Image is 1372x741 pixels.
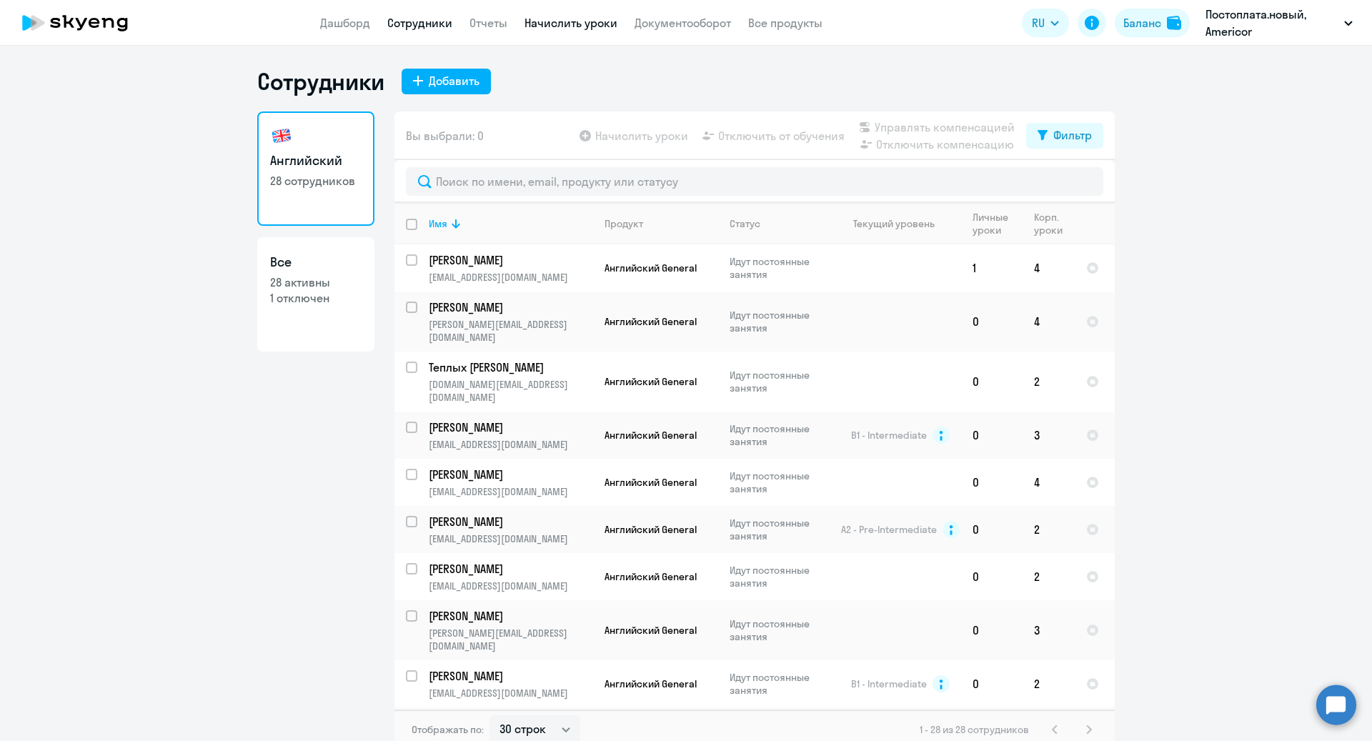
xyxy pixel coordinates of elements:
[973,211,1022,237] div: Личные уроки
[429,608,590,624] p: [PERSON_NAME]
[270,173,362,189] p: 28 сотрудников
[429,252,590,268] p: [PERSON_NAME]
[961,506,1023,553] td: 0
[1023,352,1075,412] td: 2
[1023,600,1075,660] td: 3
[730,517,827,542] p: Идут постоянные занятия
[605,570,697,583] span: Английский General
[1053,126,1092,144] div: Фильтр
[1023,660,1075,707] td: 2
[257,67,384,96] h1: Сотрудники
[257,237,374,352] a: Все28 активны1 отключен
[429,217,592,230] div: Имя
[429,378,592,404] p: [DOMAIN_NAME][EMAIL_ADDRESS][DOMAIN_NAME]
[429,485,592,498] p: [EMAIL_ADDRESS][DOMAIN_NAME]
[429,299,592,315] a: [PERSON_NAME]
[605,476,697,489] span: Английский General
[841,523,937,536] span: A2 - Pre-Intermediate
[605,523,697,536] span: Английский General
[429,252,592,268] a: [PERSON_NAME]
[840,217,960,230] div: Текущий уровень
[961,292,1023,352] td: 0
[961,553,1023,600] td: 0
[412,723,484,736] span: Отображать по:
[270,124,293,147] img: english
[429,561,592,577] a: [PERSON_NAME]
[429,217,447,230] div: Имя
[429,668,590,684] p: [PERSON_NAME]
[429,532,592,545] p: [EMAIL_ADDRESS][DOMAIN_NAME]
[730,469,827,495] p: Идут постоянные занятия
[605,262,697,274] span: Английский General
[387,16,452,30] a: Сотрудники
[406,167,1103,196] input: Поиск по имени, email, продукту или статусу
[1034,211,1074,237] div: Корп. уроки
[1023,244,1075,292] td: 4
[429,419,590,435] p: [PERSON_NAME]
[406,127,484,144] span: Вы выбрали: 0
[270,253,362,272] h3: Все
[730,369,827,394] p: Идут постоянные занятия
[961,600,1023,660] td: 0
[1034,211,1065,237] div: Корп. уроки
[270,151,362,170] h3: Английский
[429,72,479,89] div: Добавить
[429,514,592,529] a: [PERSON_NAME]
[730,671,827,697] p: Идут постоянные занятия
[429,299,590,315] p: [PERSON_NAME]
[429,514,590,529] p: [PERSON_NAME]
[973,211,1013,237] div: Личные уроки
[429,359,590,375] p: Теплых [PERSON_NAME]
[730,564,827,590] p: Идут постоянные занятия
[402,69,491,94] button: Добавить
[320,16,370,30] a: Дашборд
[730,309,827,334] p: Идут постоянные занятия
[605,677,697,690] span: Английский General
[605,429,697,442] span: Английский General
[429,668,592,684] a: [PERSON_NAME]
[270,274,362,290] p: 28 активны
[851,429,927,442] span: B1 - Intermediate
[429,318,592,344] p: [PERSON_NAME][EMAIL_ADDRESS][DOMAIN_NAME]
[429,467,590,482] p: [PERSON_NAME]
[730,617,827,643] p: Идут постоянные занятия
[1023,506,1075,553] td: 2
[1023,412,1075,459] td: 3
[605,217,643,230] div: Продукт
[730,217,760,230] div: Статус
[469,16,507,30] a: Отчеты
[1023,459,1075,506] td: 4
[1032,14,1045,31] span: RU
[1022,9,1069,37] button: RU
[429,561,590,577] p: [PERSON_NAME]
[961,459,1023,506] td: 0
[920,723,1029,736] span: 1 - 28 из 28 сотрудников
[851,677,927,690] span: B1 - Intermediate
[429,359,592,375] a: Теплых [PERSON_NAME]
[730,217,827,230] div: Статус
[730,422,827,448] p: Идут постоянные занятия
[429,580,592,592] p: [EMAIL_ADDRESS][DOMAIN_NAME]
[525,16,617,30] a: Начислить уроки
[1206,6,1338,40] p: Постоплата.новый, Americor
[635,16,731,30] a: Документооборот
[429,467,592,482] a: [PERSON_NAME]
[961,244,1023,292] td: 1
[1023,553,1075,600] td: 2
[429,271,592,284] p: [EMAIL_ADDRESS][DOMAIN_NAME]
[429,687,592,700] p: [EMAIL_ADDRESS][DOMAIN_NAME]
[429,438,592,451] p: [EMAIL_ADDRESS][DOMAIN_NAME]
[429,608,592,624] a: [PERSON_NAME]
[961,412,1023,459] td: 0
[748,16,822,30] a: Все продукты
[853,217,935,230] div: Текущий уровень
[1115,9,1190,37] button: Балансbalance
[605,217,717,230] div: Продукт
[1023,292,1075,352] td: 4
[429,627,592,652] p: [PERSON_NAME][EMAIL_ADDRESS][DOMAIN_NAME]
[1026,123,1103,149] button: Фильтр
[605,624,697,637] span: Английский General
[1167,16,1181,30] img: balance
[605,315,697,328] span: Английский General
